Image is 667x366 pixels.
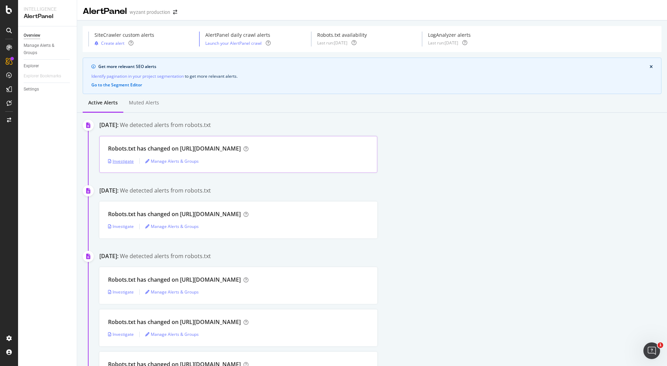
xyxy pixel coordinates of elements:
[24,32,72,39] a: Overview
[120,121,211,129] div: We detected alerts from robots.txt
[101,40,124,46] div: Create alert
[108,318,241,326] div: Robots.txt has changed on [URL][DOMAIN_NAME]
[88,99,118,106] div: Active alerts
[317,40,347,46] div: Last run: [DATE]
[205,40,262,46] button: Launch your AlertPanel crawl
[129,99,159,106] div: Muted alerts
[83,58,661,94] div: info banner
[205,32,271,39] div: AlertPanel daily crawl alerts
[108,289,134,295] a: Investigate
[24,32,40,39] div: Overview
[108,331,134,337] a: Investigate
[205,40,262,46] a: Launch your AlertPanel crawl
[145,155,199,167] button: Manage Alerts & Groups
[98,63,650,70] div: Get more relevant SEO alerts
[173,10,177,15] div: arrow-right-arrow-left
[99,121,118,129] div: [DATE]:
[108,276,241,284] div: Robots.txt has changed on [URL][DOMAIN_NAME]
[24,86,39,93] div: Settings
[108,221,134,232] button: Investigate
[24,73,61,80] div: Explorer Bookmarks
[108,223,134,229] a: Investigate
[24,73,68,80] a: Explorer Bookmarks
[108,210,241,218] div: Robots.txt has changed on [URL][DOMAIN_NAME]
[643,342,660,359] iframe: Intercom live chat
[94,32,154,39] div: SiteCrawler custom alerts
[24,42,65,57] div: Manage Alerts & Groups
[145,331,199,337] a: Manage Alerts & Groups
[24,86,72,93] a: Settings
[130,9,170,16] div: wyzant production
[83,6,127,17] div: AlertPanel
[24,62,39,70] div: Explorer
[94,40,124,46] button: Create alert
[91,83,142,87] button: Go to the Segment Editor
[108,145,241,153] div: Robots.txt has changed on [URL][DOMAIN_NAME]
[120,252,211,260] div: We detected alerts from robots.txt
[145,289,199,295] a: Manage Alerts & Groups
[24,6,71,12] div: Intelligence
[648,63,654,71] button: close banner
[145,287,199,298] button: Manage Alerts & Groups
[145,329,199,340] button: Manage Alerts & Groups
[108,329,134,340] button: Investigate
[428,32,471,39] div: LogAnalyzer alerts
[145,158,199,164] a: Manage Alerts & Groups
[145,223,199,229] a: Manage Alerts & Groups
[108,158,134,164] a: Investigate
[99,252,118,260] div: [DATE]:
[24,42,72,57] a: Manage Alerts & Groups
[99,187,118,195] div: [DATE]:
[24,12,71,20] div: AlertPanel
[91,73,184,80] a: Identify pagination in your project segmentation
[108,287,134,298] button: Investigate
[91,73,653,80] div: to get more relevant alerts .
[658,342,663,348] span: 1
[145,221,199,232] button: Manage Alerts & Groups
[428,40,458,46] div: Last run: [DATE]
[317,32,367,39] div: Robots.txt availability
[24,62,72,70] a: Explorer
[108,155,134,167] button: Investigate
[120,187,211,195] div: We detected alerts from robots.txt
